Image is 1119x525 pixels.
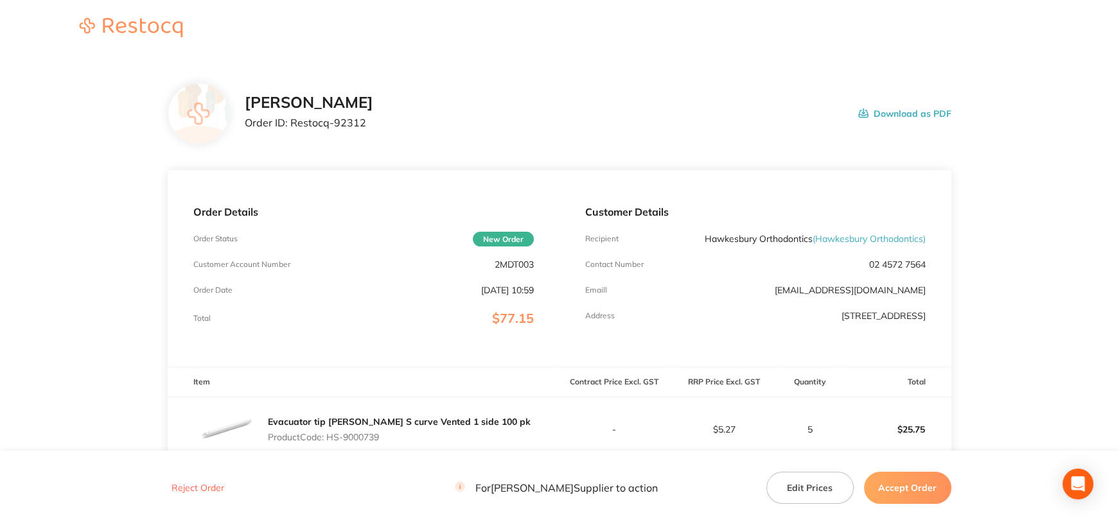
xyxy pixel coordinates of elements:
p: [STREET_ADDRESS] [841,311,926,321]
th: Contract Price Excl. GST [559,367,669,397]
p: Order Details [193,206,534,218]
h2: [PERSON_NAME] [245,94,373,112]
span: ( Hawkesbury Orthodontics ) [813,233,926,245]
p: $25.75 [842,414,951,445]
img: Restocq logo [67,18,195,37]
button: Download as PDF [858,94,951,133]
th: Item [168,367,559,397]
p: Recipient [585,234,619,243]
a: Evacuator tip [PERSON_NAME] S curve Vented 1 side 100 pk [268,416,531,427]
button: Edit Prices [766,472,854,504]
p: Order Status [193,234,238,243]
th: RRP Price Excl. GST [669,367,779,397]
p: 02 4572 7564 [869,259,926,270]
p: Customer Account Number [193,260,290,269]
th: Quantity [779,367,841,397]
p: Emaill [585,286,607,295]
p: 5 [779,424,841,435]
span: $77.15 [492,310,534,326]
p: Customer Details [585,206,926,218]
p: Order ID: Restocq- 92312 [245,117,373,128]
p: Product Code: HS-9000739 [268,432,531,442]
a: [EMAIL_ADDRESS][DOMAIN_NAME] [775,284,926,296]
p: Total [193,314,211,323]
span: New Order [473,232,534,246]
button: Reject Order [168,483,228,494]
p: 2MDT003 [495,259,534,270]
a: Restocq logo [67,18,195,39]
button: Accept Order [864,472,951,504]
p: Address [585,311,615,320]
p: - [560,424,669,435]
th: Total [841,367,951,397]
p: Hawkesbury Orthodontics [705,234,926,244]
p: Order Date [193,286,233,295]
p: $5.27 [670,424,779,435]
p: Contact Number [585,260,644,269]
p: For [PERSON_NAME] Supplier to action [455,482,658,494]
img: NDV3cThzMg [193,397,258,461]
p: [DATE] 10:59 [481,285,534,295]
div: Open Intercom Messenger [1062,469,1093,499]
